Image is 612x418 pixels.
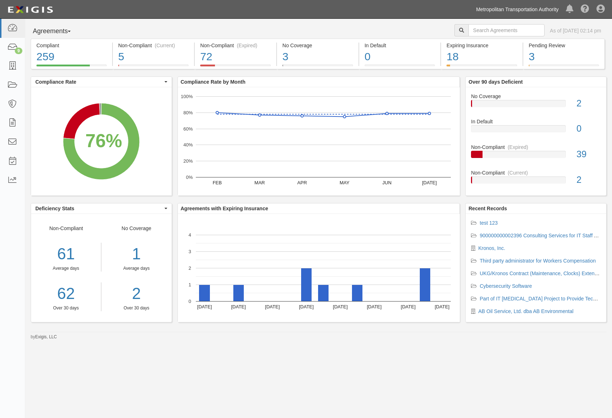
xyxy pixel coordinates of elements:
a: In Default0 [471,118,601,144]
text: [DATE] [401,304,415,309]
img: Logo [5,3,55,16]
a: In Default0 [359,65,441,70]
text: 4 [189,232,191,238]
div: 18 [446,49,517,65]
button: Deficiency Stats [31,203,172,214]
div: 2 [571,173,606,186]
text: [DATE] [197,304,212,309]
div: Expiring Insurance [446,42,517,49]
div: 39 [571,148,606,161]
div: No Coverage [282,42,353,49]
svg: A chart. [178,214,460,322]
a: Cybersecurity Software [480,283,532,289]
div: 3 [282,49,353,65]
a: No Coverage2 [471,93,601,118]
text: [DATE] [265,304,280,309]
div: Non-Compliant [466,169,606,176]
div: Over 30 days [107,305,166,311]
a: Compliant259 [31,65,112,70]
b: Recent Records [468,206,507,211]
text: 0% [186,175,193,180]
a: 2 [107,282,166,305]
a: Non-Compliant(Current)2 [471,169,601,189]
div: Compliant [36,42,107,49]
input: Search Agreements [468,24,545,36]
svg: A chart. [31,87,172,195]
div: 259 [36,49,107,65]
a: test 123 [480,220,498,226]
a: Non-Compliant(Expired)72 [195,65,276,70]
div: Non-Compliant (Expired) [200,42,271,49]
div: 72 [200,49,271,65]
div: No Coverage [101,225,172,311]
div: (Expired) [237,42,257,49]
text: MAY [339,180,349,185]
div: 2 [571,97,606,110]
div: Over 30 days [31,305,101,311]
button: Agreements [31,24,85,39]
div: As of [DATE] 02:14 pm [550,27,601,34]
div: 9 [15,48,22,54]
text: [DATE] [231,304,246,309]
div: 76% [85,128,122,154]
text: [DATE] [435,304,449,309]
text: JUN [382,180,391,185]
text: [DATE] [299,304,314,309]
text: 80% [183,110,193,115]
small: by [31,334,57,340]
a: Kronos, Inc. [478,245,505,251]
a: UKG/Kronos Contract (Maintenance, Clocks) Extension [480,270,604,276]
div: Average days [107,265,166,272]
div: 3 [529,49,599,65]
text: APR [297,180,307,185]
div: No Coverage [466,93,606,100]
div: In Default [466,118,606,125]
b: Compliance Rate by Month [181,79,246,85]
text: 3 [189,249,191,254]
div: Non-Compliant [466,144,606,151]
text: 1 [189,282,191,287]
text: MAR [254,180,265,185]
div: In Default [365,42,435,49]
div: (Expired) [508,144,528,151]
text: 100% [181,94,193,99]
span: Compliance Rate [35,78,163,85]
text: FEB [212,180,221,185]
div: 1 [107,243,166,265]
a: Non-Compliant(Expired)39 [471,144,601,169]
div: Non-Compliant (Current) [118,42,189,49]
text: 0 [189,299,191,304]
text: [DATE] [422,180,437,185]
b: Agreements with Expiring Insurance [181,206,268,211]
div: (Current) [155,42,175,49]
a: Exigis, LLC [35,334,57,339]
b: Over 90 days Deficient [468,79,523,85]
div: Average days [31,265,101,272]
div: 61 [31,243,101,265]
div: Non-Compliant [31,225,101,311]
a: 62 [31,282,101,305]
span: Deficiency Stats [35,205,163,212]
text: 40% [183,142,193,148]
a: Third party administrator for Workers Compensation [480,258,596,264]
a: Metropolitan Transportation Authority [472,2,562,17]
svg: A chart. [178,87,460,195]
text: [DATE] [367,304,382,309]
a: Non-Compliant(Current)5 [113,65,194,70]
text: [DATE] [333,304,348,309]
div: 0 [571,122,606,135]
div: 5 [118,49,189,65]
i: Help Center - Complianz [581,5,589,14]
a: Pending Review3 [523,65,605,70]
a: No Coverage3 [277,65,358,70]
text: 2 [189,265,191,271]
div: 0 [365,49,435,65]
text: 20% [183,158,193,164]
a: Expiring Insurance18 [441,65,523,70]
div: (Current) [508,169,528,176]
